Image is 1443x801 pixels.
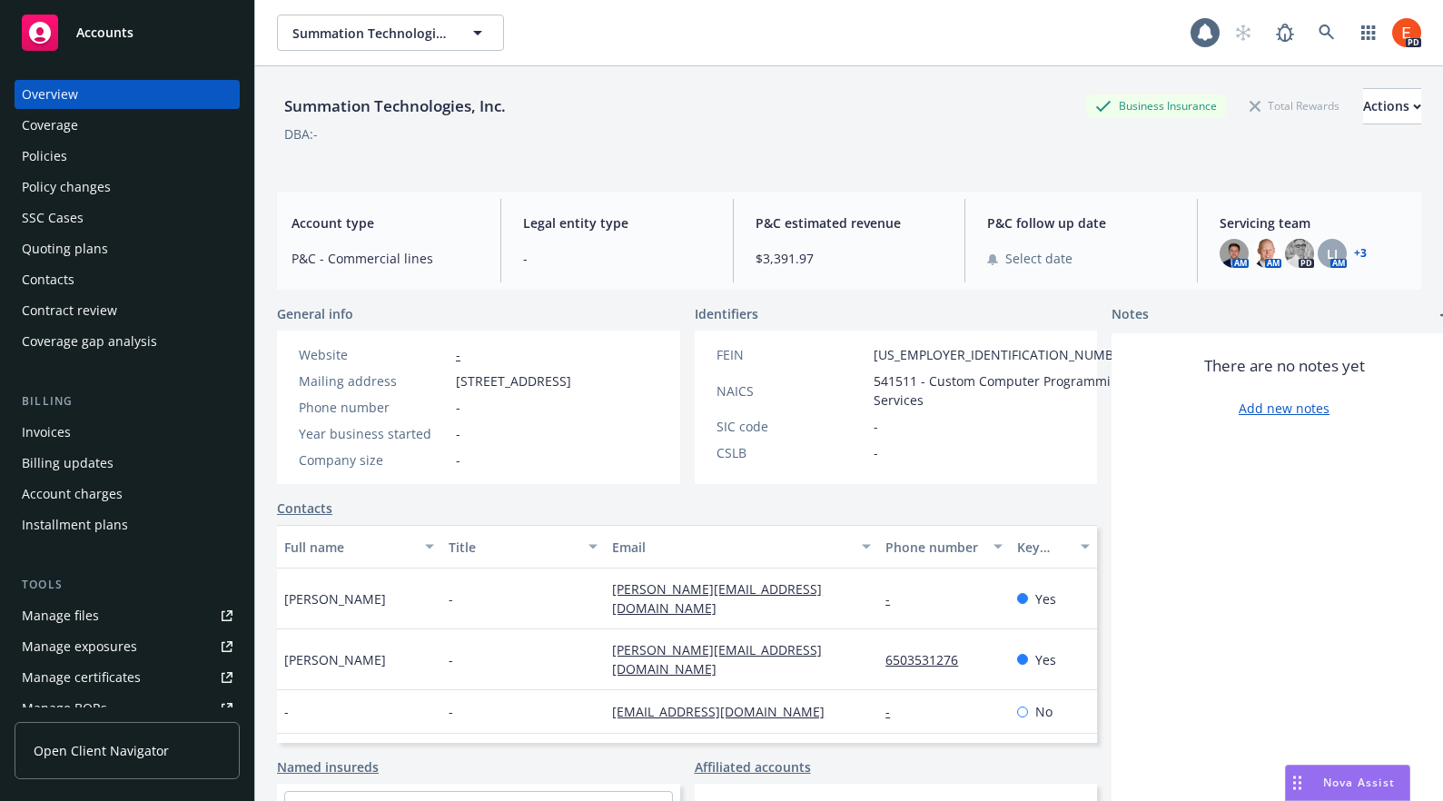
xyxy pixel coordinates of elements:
[1204,355,1365,377] span: There are no notes yet
[22,632,137,661] div: Manage exposures
[15,111,240,140] a: Coverage
[1267,15,1303,51] a: Report a Bug
[15,142,240,171] a: Policies
[22,601,99,630] div: Manage files
[292,213,479,232] span: Account type
[695,304,758,323] span: Identifiers
[456,371,571,391] span: [STREET_ADDRESS]
[874,443,878,462] span: -
[1220,213,1407,232] span: Servicing team
[523,249,710,268] span: -
[1286,766,1309,800] div: Drag to move
[1010,525,1097,569] button: Key contact
[717,417,866,436] div: SIC code
[1035,650,1056,669] span: Yes
[22,111,78,140] div: Coverage
[22,203,84,232] div: SSC Cases
[15,173,240,202] a: Policy changes
[1363,89,1421,124] div: Actions
[1363,88,1421,124] button: Actions
[299,371,449,391] div: Mailing address
[1309,15,1345,51] a: Search
[34,741,169,760] span: Open Client Navigator
[22,173,111,202] div: Policy changes
[277,15,504,51] button: Summation Technologies, Inc.
[449,702,453,721] span: -
[22,418,71,447] div: Invoices
[299,345,449,364] div: Website
[1005,249,1072,268] span: Select date
[885,703,904,720] a: -
[15,7,240,58] a: Accounts
[277,304,353,323] span: General info
[15,80,240,109] a: Overview
[15,480,240,509] a: Account charges
[612,538,851,557] div: Email
[1240,94,1349,117] div: Total Rewards
[22,694,107,723] div: Manage BORs
[885,538,982,557] div: Phone number
[22,480,123,509] div: Account charges
[1239,399,1329,418] a: Add new notes
[15,203,240,232] a: SSC Cases
[292,249,479,268] span: P&C - Commercial lines
[299,398,449,417] div: Phone number
[612,580,822,617] a: [PERSON_NAME][EMAIL_ADDRESS][DOMAIN_NAME]
[15,694,240,723] a: Manage BORs
[1225,15,1261,51] a: Start snowing
[1086,94,1226,117] div: Business Insurance
[449,589,453,608] span: -
[885,651,973,668] a: 6503531276
[277,499,332,518] a: Contacts
[1323,775,1395,790] span: Nova Assist
[15,601,240,630] a: Manage files
[292,24,450,43] span: Summation Technologies, Inc.
[284,702,289,721] span: -
[22,234,108,263] div: Quoting plans
[695,757,811,776] a: Affiliated accounts
[456,450,460,470] span: -
[22,142,67,171] div: Policies
[605,525,878,569] button: Email
[15,632,240,661] a: Manage exposures
[441,525,606,569] button: Title
[449,538,578,557] div: Title
[299,424,449,443] div: Year business started
[15,449,240,478] a: Billing updates
[15,576,240,594] div: Tools
[612,703,839,720] a: [EMAIL_ADDRESS][DOMAIN_NAME]
[874,371,1133,410] span: 541511 - Custom Computer Programming Services
[284,124,318,143] div: DBA: -
[717,443,866,462] div: CSLB
[22,510,128,539] div: Installment plans
[456,398,460,417] span: -
[15,663,240,692] a: Manage certificates
[299,450,449,470] div: Company size
[717,345,866,364] div: FEIN
[284,650,386,669] span: [PERSON_NAME]
[1035,702,1053,721] span: No
[22,80,78,109] div: Overview
[456,424,460,443] span: -
[885,590,904,608] a: -
[22,449,114,478] div: Billing updates
[22,327,157,356] div: Coverage gap analysis
[1285,239,1314,268] img: photo
[284,589,386,608] span: [PERSON_NAME]
[15,296,240,325] a: Contract review
[1392,18,1421,47] img: photo
[878,525,1009,569] button: Phone number
[612,641,822,677] a: [PERSON_NAME][EMAIL_ADDRESS][DOMAIN_NAME]
[277,757,379,776] a: Named insureds
[1035,589,1056,608] span: Yes
[1017,538,1070,557] div: Key contact
[284,538,414,557] div: Full name
[15,392,240,410] div: Billing
[456,346,460,363] a: -
[15,265,240,294] a: Contacts
[1354,248,1367,259] a: +3
[1285,765,1410,801] button: Nova Assist
[756,249,943,268] span: $3,391.97
[1350,15,1387,51] a: Switch app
